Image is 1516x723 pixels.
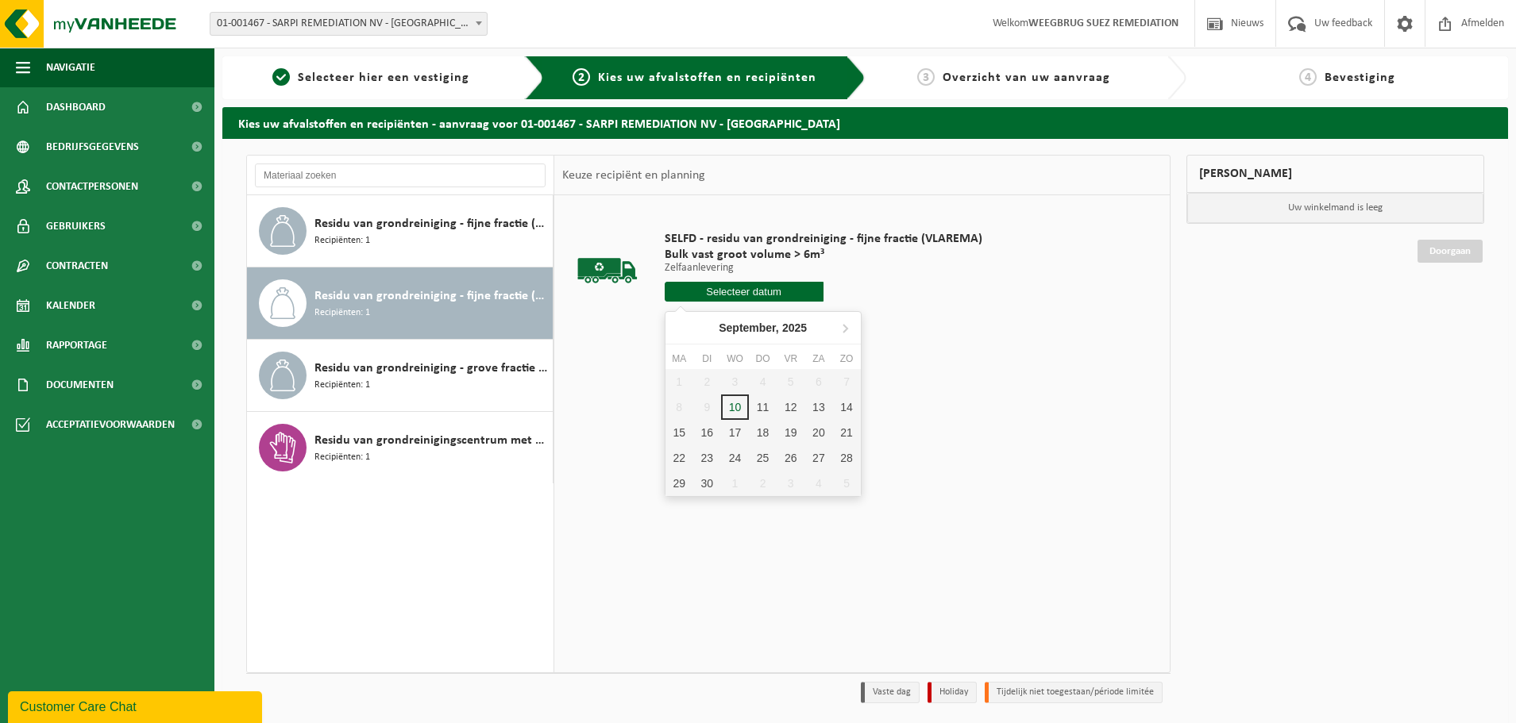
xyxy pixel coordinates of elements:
span: Contracten [46,246,108,286]
div: 18 [749,420,777,445]
span: Acceptatievoorwaarden [46,405,175,444]
div: 29 [665,471,693,496]
div: 17 [721,420,749,445]
span: Residu van grondreinigingscentrum met >0,1% asbest (HGB + NHGB) [314,431,549,450]
input: Selecteer datum [665,282,824,302]
span: Gebruikers [46,206,106,246]
div: vr [777,351,804,367]
button: Residu van grondreiniging - grove fractie (VLAREMA) (conform voorwaarden verlaagde heffing) Recip... [247,340,554,412]
span: Rapportage [46,325,107,365]
div: 5 [832,471,860,496]
div: ma [665,351,693,367]
span: Overzicht van uw aanvraag [943,71,1110,84]
div: 25 [749,445,777,471]
div: 24 [721,445,749,471]
span: Recipiënten: 1 [314,233,370,248]
span: Kalender [46,286,95,325]
span: Documenten [46,365,114,405]
a: Doorgaan [1418,240,1483,263]
span: 1 [272,68,290,86]
div: 11 [749,394,777,420]
div: 12 [777,394,804,420]
i: 2025 [782,322,807,333]
div: 14 [832,394,860,420]
div: 3 [777,471,804,496]
span: Residu van grondreiniging - fijne fractie (VLAREMA) [314,287,549,306]
div: 23 [693,445,721,471]
div: 26 [777,445,804,471]
div: September, [712,315,813,340]
div: 4 [804,471,832,496]
span: 3 [917,68,935,86]
span: Bevestiging [1325,71,1395,84]
div: 19 [777,420,804,445]
span: Bulk vast groot volume > 6m³ [665,247,982,263]
span: Bedrijfsgegevens [46,127,139,167]
div: 20 [804,420,832,445]
div: za [804,351,832,367]
span: 01-001467 - SARPI REMEDIATION NV - GRIMBERGEN [210,13,487,35]
div: zo [832,351,860,367]
li: Tijdelijk niet toegestaan/période limitée [985,682,1163,703]
span: Residu van grondreiniging - grove fractie (VLAREMA) (conform voorwaarden verlaagde heffing) [314,359,549,378]
a: 1Selecteer hier een vestiging [230,68,512,87]
span: Dashboard [46,87,106,127]
div: di [693,351,721,367]
span: Navigatie [46,48,95,87]
div: 28 [832,445,860,471]
div: Keuze recipiënt en planning [554,156,713,195]
div: 30 [693,471,721,496]
span: Contactpersonen [46,167,138,206]
div: 15 [665,420,693,445]
div: 1 [721,471,749,496]
div: 10 [721,394,749,420]
div: 2 [749,471,777,496]
span: 4 [1299,68,1317,86]
div: 16 [693,420,721,445]
p: Zelfaanlevering [665,263,982,274]
span: Recipiënten: 1 [314,378,370,393]
input: Materiaal zoeken [255,163,546,187]
div: 13 [804,394,832,420]
button: Residu van grondreinigingscentrum met >0,1% asbest (HGB + NHGB) Recipiënten: 1 [247,412,554,483]
span: SELFD - residu van grondreiniging - fijne fractie (VLAREMA) [665,231,982,247]
div: [PERSON_NAME] [1186,155,1484,193]
iframe: chat widget [8,688,265,723]
span: 2 [573,68,590,86]
p: Uw winkelmand is leeg [1187,193,1483,223]
div: wo [721,351,749,367]
h2: Kies uw afvalstoffen en recipiënten - aanvraag voor 01-001467 - SARPI REMEDIATION NV - [GEOGRAPHI... [222,107,1508,138]
button: Residu van grondreiniging - fijne fractie (VLAREBO) Recipiënten: 1 [247,195,554,267]
li: Holiday [928,682,977,703]
div: 22 [665,445,693,471]
span: Selecteer hier een vestiging [298,71,469,84]
span: Recipiënten: 1 [314,450,370,465]
li: Vaste dag [861,682,920,703]
strong: WEEGBRUG SUEZ REMEDIATION [1028,17,1178,29]
span: 01-001467 - SARPI REMEDIATION NV - GRIMBERGEN [210,12,488,36]
div: do [749,351,777,367]
div: 21 [832,420,860,445]
span: Kies uw afvalstoffen en recipiënten [598,71,816,84]
div: 27 [804,445,832,471]
span: Residu van grondreiniging - fijne fractie (VLAREBO) [314,214,549,233]
button: Residu van grondreiniging - fijne fractie (VLAREMA) Recipiënten: 1 [247,267,554,340]
span: Recipiënten: 1 [314,306,370,321]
